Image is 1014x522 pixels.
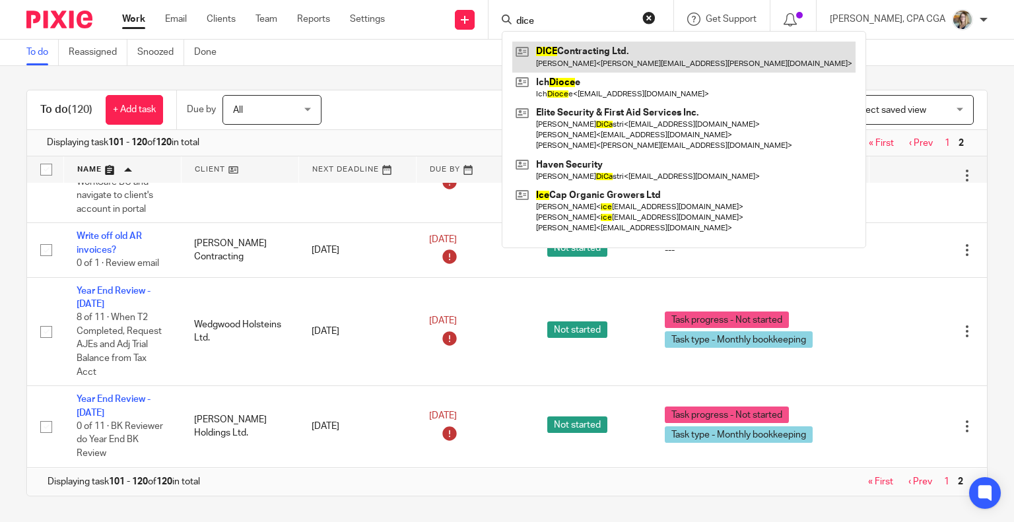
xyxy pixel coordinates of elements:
a: Clients [207,13,236,26]
a: To do [26,40,59,65]
span: Displaying task of in total [48,475,200,488]
b: 120 [156,138,172,147]
input: Search [515,16,634,28]
a: Work [122,13,145,26]
span: [DATE] [429,316,457,325]
span: Task type - Monthly bookkeeping [665,426,813,443]
td: [DATE] [298,277,416,386]
p: Due by [187,103,216,116]
span: [DATE] [429,235,457,244]
span: Task progress - Not started [665,311,789,328]
td: [DATE] [298,386,416,467]
span: 2 [955,135,967,151]
a: Snoozed [137,40,184,65]
b: 101 - 120 [109,477,148,486]
td: [PERSON_NAME] Contracting [181,223,298,277]
a: ‹ Prev [908,477,932,486]
b: 120 [156,477,172,486]
a: Year End Review - [DATE] [77,286,151,309]
h1: To do [40,103,92,117]
a: Reports [297,13,330,26]
span: 8 of 11 · When T2 Completed, Request AJEs and Adj Trial Balance from Tax Acct [77,313,162,377]
b: 101 - 120 [108,138,147,147]
span: All [233,106,243,115]
a: 1 [945,139,950,148]
a: + Add task [106,95,163,125]
a: 1 [944,477,949,486]
div: --- [665,244,856,257]
p: [PERSON_NAME], CPA CGA [830,13,945,26]
span: Not started [547,416,607,433]
a: ‹ Prev [909,139,933,148]
span: Not started [547,240,607,257]
td: Wedgwood Holsteins Ltd. [181,277,298,386]
a: Settings [350,13,385,26]
a: Email [165,13,187,26]
span: 0 of 11 · BK Reviewer do Year End BK Review [77,422,163,458]
span: Task type - Monthly bookkeeping [665,331,813,348]
img: Chrissy%20McGale%20Bio%20Pic%201.jpg [952,9,973,30]
img: Pixie [26,11,92,28]
span: 0 of 1 · Review email [77,259,159,268]
a: Reassigned [69,40,127,65]
span: Get Support [706,15,757,24]
span: Task progress - Not started [665,407,789,423]
span: 2 [955,474,966,490]
nav: pager [862,138,967,148]
span: Select saved view [852,106,926,115]
span: Not started [547,321,607,338]
span: (120) [68,104,92,115]
a: Write off old AR invoices? [77,232,142,254]
button: Clear [642,11,656,24]
a: Done [194,40,226,65]
a: Team [255,13,277,26]
a: Year End Review - [DATE] [77,395,151,417]
td: [DATE] [298,223,416,277]
nav: pager [862,476,966,487]
span: Displaying task of in total [47,136,199,149]
span: [DATE] [429,411,457,420]
a: « First [869,139,894,148]
a: « First [868,477,893,486]
td: [PERSON_NAME] Holdings Ltd. [181,386,298,467]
